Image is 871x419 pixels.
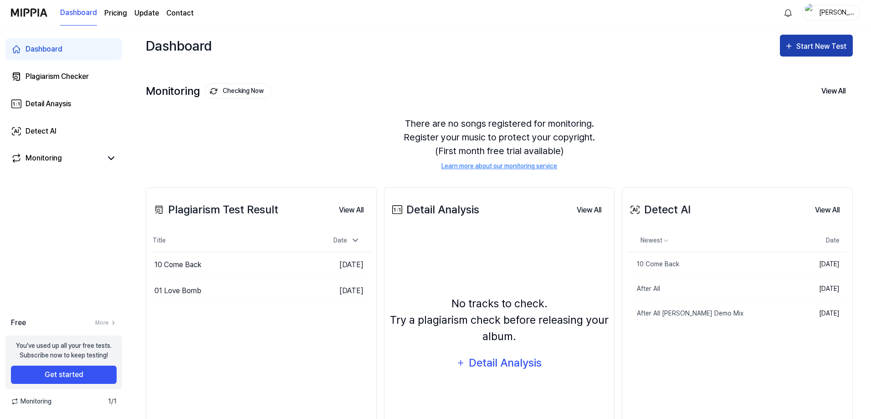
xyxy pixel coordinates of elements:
td: [DATE] [794,301,847,326]
div: No tracks to check. Try a plagiarism check before releasing your album. [390,295,609,345]
img: monitoring Icon [210,88,217,95]
button: Checking Now [205,83,271,99]
button: View All [814,82,853,101]
button: Detail Analysis [451,352,548,374]
th: Title [152,230,316,252]
div: After All [PERSON_NAME] Demo Mix [628,309,743,318]
td: [DATE] [794,252,847,276]
div: Date [330,233,364,248]
div: Monitoring [26,153,62,164]
div: Detail Anaysis [26,98,71,109]
a: Detail Anaysis [5,93,122,115]
span: Free [11,317,26,328]
div: Detect AI [628,202,691,218]
button: View All [332,201,371,219]
th: Date [794,230,847,252]
button: profile[PERSON_NAME] [802,5,860,21]
div: 01 Love Bomb [154,285,201,296]
div: Dashboard [146,35,212,57]
div: You’ve used up all your free tests. Subscribe now to keep testing! [16,341,112,360]
a: Monitoring [11,153,102,164]
img: 알림 [783,7,794,18]
a: Update [134,8,159,19]
a: After All [628,277,794,301]
div: Monitoring [146,83,271,99]
div: 10 Come Back [154,259,201,270]
a: Learn more about our monitoring service [441,161,557,171]
a: Dashboard [5,38,122,60]
img: profile [805,4,816,22]
a: More [95,319,117,327]
a: After All [PERSON_NAME] Demo Mix [628,301,794,326]
td: [DATE] [316,252,371,278]
td: [DATE] [316,278,371,304]
div: Plagiarism Checker [26,71,89,82]
div: Detail Analysis [468,354,543,372]
button: Start New Test [780,35,853,57]
span: 1 / 1 [108,397,117,406]
button: Get started [11,366,117,384]
div: Detect AI [26,126,56,137]
a: Contact [166,8,194,19]
div: After All [628,284,660,294]
button: View All [569,201,609,219]
td: [DATE] [794,276,847,301]
a: Pricing [104,8,127,19]
button: View All [808,201,847,219]
a: 10 Come Back [628,252,794,276]
span: Monitoring [11,397,51,406]
a: Plagiarism Checker [5,66,122,88]
div: There are no songs registered for monitoring. Register your music to protect your copyright. (Fir... [146,106,853,182]
div: 10 Come Back [628,259,679,269]
div: Plagiarism Test Result [152,202,278,218]
div: Dashboard [26,44,62,55]
a: Dashboard [60,0,97,26]
div: [PERSON_NAME] [819,7,854,17]
div: Start New Test [796,41,848,52]
a: Detect AI [5,120,122,142]
div: Detail Analysis [390,202,479,218]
